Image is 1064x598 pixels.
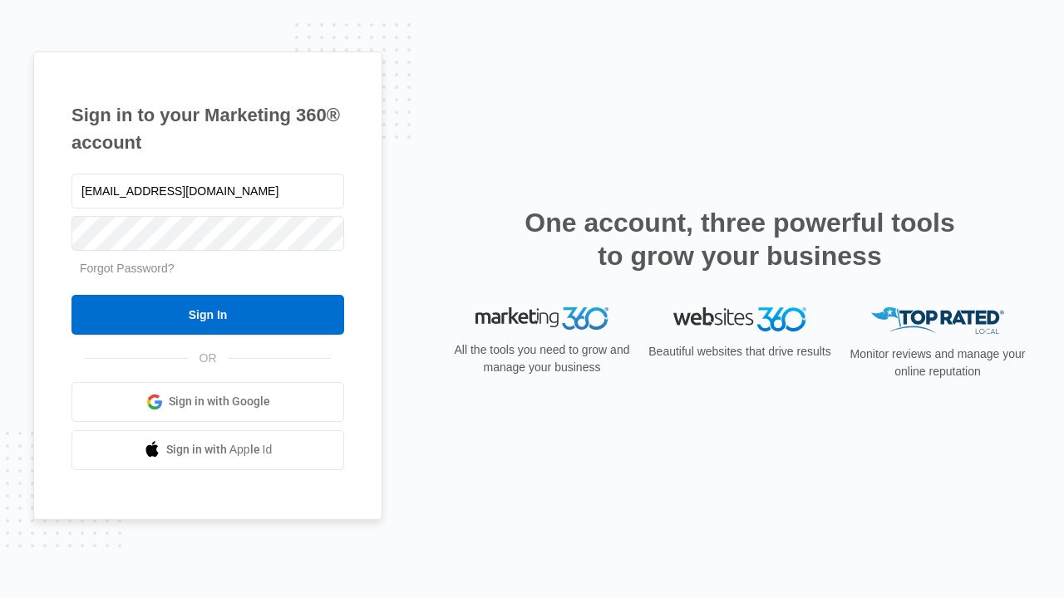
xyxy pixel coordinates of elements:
[80,262,175,275] a: Forgot Password?
[71,101,344,156] h1: Sign in to your Marketing 360® account
[71,174,344,208] input: Email
[647,343,833,360] p: Beautiful websites that drive results
[475,307,608,331] img: Marketing 360
[673,307,806,331] img: Websites 360
[188,350,229,367] span: OR
[845,346,1031,380] p: Monitor reviews and manage your online reputation
[71,382,344,422] a: Sign in with Google
[520,206,960,272] h2: One account, three powerful tools to grow your business
[871,307,1004,335] img: Top Rated Local
[169,393,270,410] span: Sign in with Google
[71,430,344,470] a: Sign in with Apple Id
[166,441,273,458] span: Sign in with Apple Id
[449,341,635,376] p: All the tools you need to grow and manage your business
[71,295,344,335] input: Sign In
